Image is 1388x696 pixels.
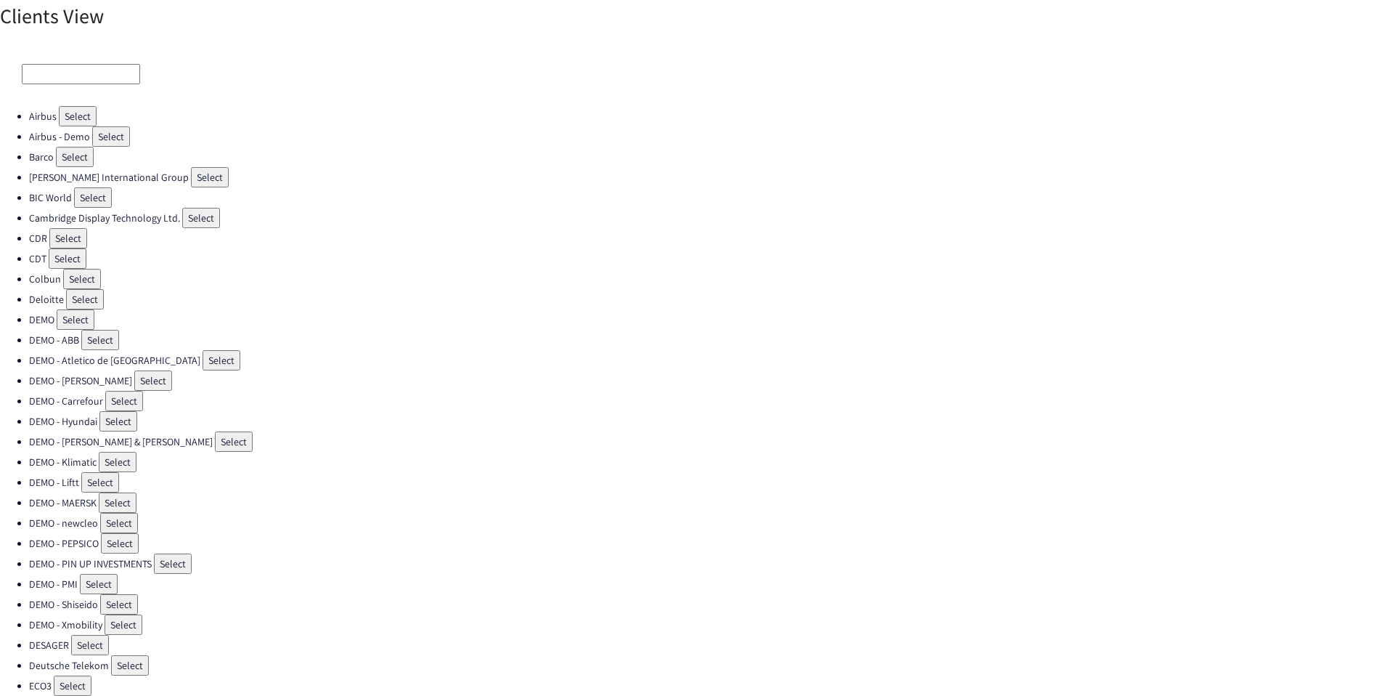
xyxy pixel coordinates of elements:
[29,533,1388,554] li: DEMO - PEPSICO
[29,289,1388,309] li: Deloitte
[105,391,143,411] button: Select
[29,248,1388,269] li: CDT
[29,432,1388,452] li: DEMO - [PERSON_NAME] & [PERSON_NAME]
[29,126,1388,147] li: Airbus - Demo
[29,167,1388,187] li: [PERSON_NAME] International Group
[100,594,138,615] button: Select
[1315,626,1388,696] iframe: Chat Widget
[29,472,1388,493] li: DEMO - Liftt
[1315,626,1388,696] div: Widget de chat
[29,391,1388,411] li: DEMO - Carrefour
[203,350,240,371] button: Select
[29,594,1388,615] li: DEMO - Shiseido
[182,208,220,228] button: Select
[29,411,1388,432] li: DEMO - Hyundai
[99,493,136,513] button: Select
[54,676,91,696] button: Select
[99,452,136,472] button: Select
[59,106,97,126] button: Select
[29,187,1388,208] li: BIC World
[29,147,1388,167] li: Barco
[29,493,1388,513] li: DEMO - MAERSK
[29,371,1388,391] li: DEMO - [PERSON_NAME]
[29,676,1388,696] li: ECO3
[105,615,142,635] button: Select
[29,574,1388,594] li: DEMO - PMI
[81,330,119,350] button: Select
[49,248,86,269] button: Select
[29,655,1388,676] li: Deutsche Telekom
[29,452,1388,472] li: DEMO - Klimatic
[57,309,94,330] button: Select
[29,106,1388,126] li: Airbus
[100,513,138,533] button: Select
[80,574,118,594] button: Select
[29,513,1388,533] li: DEMO - newcleo
[29,615,1388,635] li: DEMO - Xmobility
[134,371,172,391] button: Select
[29,330,1388,350] li: DEMO - ABB
[99,411,137,432] button: Select
[215,432,253,452] button: Select
[101,533,139,554] button: Select
[29,309,1388,330] li: DEMO
[71,635,109,655] button: Select
[29,554,1388,574] li: DEMO - PIN UP INVESTMENTS
[49,228,87,248] button: Select
[63,269,101,289] button: Select
[154,554,192,574] button: Select
[29,269,1388,289] li: Colbun
[191,167,229,187] button: Select
[74,187,112,208] button: Select
[66,289,104,309] button: Select
[29,350,1388,371] li: DEMO - Atletico de [GEOGRAPHIC_DATA]
[92,126,130,147] button: Select
[29,228,1388,248] li: CDR
[29,635,1388,655] li: DESAGER
[56,147,94,167] button: Select
[81,472,119,493] button: Select
[29,208,1388,228] li: Cambridge Display Technology Ltd.
[111,655,149,676] button: Select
